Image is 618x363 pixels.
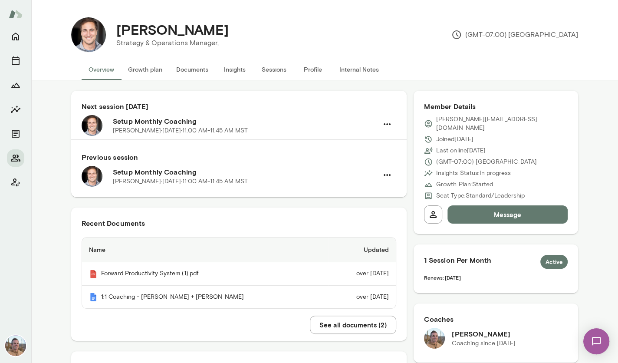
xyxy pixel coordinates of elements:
img: Mento [9,6,23,22]
h6: [PERSON_NAME] [452,329,515,339]
span: Active [540,258,568,267]
button: Growth Plan [7,76,24,94]
p: Last online [DATE] [436,146,485,155]
img: Adam Griffin [5,335,26,356]
p: Growth Plan: Started [436,180,493,189]
p: [PERSON_NAME] · [DATE] · 11:00 AM-11:45 AM MST [113,177,248,186]
h6: Setup Monthly Coaching [113,116,378,126]
h6: Coaches [424,314,568,324]
th: 1:1 Coaching - [PERSON_NAME] + [PERSON_NAME] [82,286,328,309]
h6: 1 Session Per Month [424,255,568,269]
button: Home [7,28,24,45]
h6: Recent Documents [82,218,396,228]
th: Updated [328,238,396,262]
p: (GMT-07:00) [GEOGRAPHIC_DATA] [451,30,578,40]
button: Members [7,149,24,167]
td: over [DATE] [328,262,396,286]
th: Forward Productivity System (1).pdf [82,262,328,286]
p: (GMT-07:00) [GEOGRAPHIC_DATA] [436,158,536,166]
img: Mento [89,293,98,301]
h6: Previous session [82,152,396,162]
p: [PERSON_NAME][EMAIL_ADDRESS][DOMAIN_NAME] [436,115,568,132]
button: Documents [7,125,24,142]
button: Message [447,205,568,224]
img: Mento [89,270,98,278]
button: Documents [169,59,215,80]
button: Growth plan [121,59,169,80]
button: See all documents (2) [310,316,396,334]
img: Taylor Umphreys [71,17,106,52]
button: Insights [7,101,24,118]
p: [PERSON_NAME] · [DATE] · 11:00 AM-11:45 AM MST [113,126,248,135]
button: Client app [7,174,24,191]
p: Seat Type: Standard/Leadership [436,191,524,200]
button: Profile [293,59,332,80]
button: Insights [215,59,254,80]
p: Joined [DATE] [436,135,473,144]
button: Sessions [7,52,24,69]
img: Adam Griffin [424,328,445,349]
p: Insights Status: In progress [436,169,510,178]
th: Name [82,238,328,262]
h6: Member Details [424,101,568,112]
button: Overview [82,59,121,80]
button: Internal Notes [332,59,386,80]
span: Renews: [DATE] [424,274,460,280]
td: over [DATE] [328,286,396,309]
h6: Setup Monthly Coaching [113,167,378,177]
h4: [PERSON_NAME] [116,21,229,38]
p: Coaching since [DATE] [452,339,515,348]
h6: Next session [DATE] [82,101,396,112]
button: Sessions [254,59,293,80]
p: Strategy & Operations Manager, [116,38,229,48]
